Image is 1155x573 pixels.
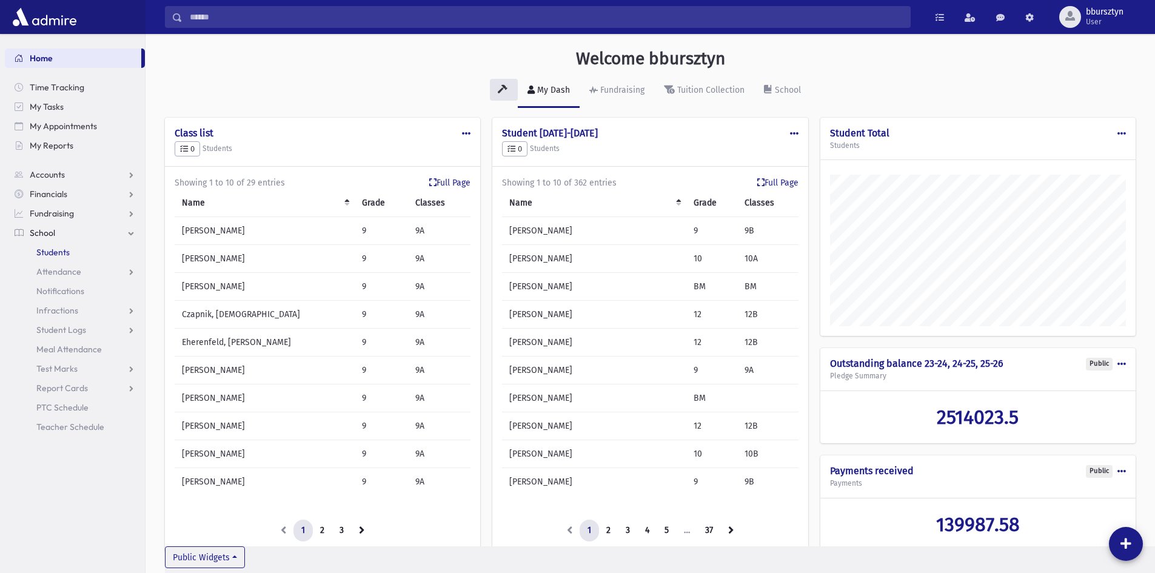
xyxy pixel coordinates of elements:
div: Tuition Collection [675,85,745,95]
span: Home [30,53,53,64]
td: 12B [737,412,798,440]
div: School [772,85,801,95]
td: [PERSON_NAME] [502,245,686,273]
td: [PERSON_NAME] [502,329,686,357]
a: 3 [618,520,638,541]
a: Home [5,49,141,68]
td: [PERSON_NAME] [175,357,355,384]
div: Public [1086,465,1113,478]
th: Name [502,189,686,217]
td: [PERSON_NAME] [502,412,686,440]
td: 9 [355,384,408,412]
td: [PERSON_NAME] [502,440,686,468]
a: School [754,74,811,108]
td: 12 [686,329,737,357]
span: 0 [507,144,522,153]
h4: Outstanding balance 23-24, 24-25, 25-26 [830,358,1126,369]
h4: Payments received [830,465,1126,477]
a: Financials [5,184,145,204]
a: Meal Attendance [5,340,145,359]
a: Test Marks [5,359,145,378]
td: 9 [355,245,408,273]
a: 2 [312,520,332,541]
td: 10 [686,440,737,468]
h4: Student Total [830,127,1126,139]
td: 9A [408,217,471,245]
td: 9A [408,301,471,329]
img: AdmirePro [10,5,79,29]
td: [PERSON_NAME] [175,273,355,301]
td: 9A [737,357,798,384]
td: [PERSON_NAME] [175,245,355,273]
span: Student Logs [36,324,86,335]
h5: Students [175,141,470,157]
h4: Student [DATE]-[DATE] [502,127,798,139]
div: Showing 1 to 10 of 29 entries [175,176,470,189]
span: 139987.58 [936,513,1020,536]
a: 3 [332,520,352,541]
td: 12B [737,301,798,329]
td: Eherenfeld, [PERSON_NAME] [175,329,355,357]
span: Accounts [30,169,65,180]
span: Students [36,247,70,258]
div: Public [1086,358,1113,370]
div: Fundraising [598,85,644,95]
th: Grade [355,189,408,217]
a: 2 [598,520,618,541]
td: BM [686,273,737,301]
td: [PERSON_NAME] [502,384,686,412]
span: My Reports [30,140,73,151]
a: My Appointments [5,116,145,136]
h5: Pledge Summary [830,372,1126,380]
th: Classes [408,189,471,217]
h4: Class list [175,127,470,139]
td: 9A [408,245,471,273]
td: BM [686,384,737,412]
th: Name [175,189,355,217]
div: My Dash [535,85,570,95]
td: 9A [408,357,471,384]
th: Classes [737,189,798,217]
td: [PERSON_NAME] [175,412,355,440]
td: [PERSON_NAME] [175,217,355,245]
td: [PERSON_NAME] [502,301,686,329]
h5: Students [830,141,1126,150]
td: 9B [737,468,798,496]
span: School [30,227,55,238]
td: [PERSON_NAME] [502,357,686,384]
a: My Reports [5,136,145,155]
span: PTC Schedule [36,402,89,413]
a: My Dash [518,74,580,108]
span: Report Cards [36,383,88,394]
span: Attendance [36,266,81,277]
td: 9A [408,329,471,357]
a: School [5,223,145,243]
a: Full Page [757,176,798,189]
span: My Appointments [30,121,97,132]
td: 9 [355,329,408,357]
a: PTC Schedule [5,398,145,417]
span: 0 [180,144,195,153]
span: User [1086,17,1123,27]
td: 9A [408,440,471,468]
td: 9 [355,357,408,384]
td: 9 [686,468,737,496]
td: 9A [408,273,471,301]
td: 9 [355,301,408,329]
td: [PERSON_NAME] [175,468,355,496]
a: Attendance [5,262,145,281]
th: Grade [686,189,737,217]
td: 10 [686,245,737,273]
a: 1 [580,520,599,541]
a: My Tasks [5,97,145,116]
a: 2514023.5 [830,406,1126,429]
span: Fundraising [30,208,74,219]
a: Full Page [429,176,470,189]
a: Accounts [5,165,145,184]
a: Teacher Schedule [5,417,145,437]
span: 2514023.5 [937,406,1019,429]
td: [PERSON_NAME] [502,217,686,245]
h5: Payments [830,479,1126,488]
span: My Tasks [30,101,64,112]
td: [PERSON_NAME] [175,440,355,468]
